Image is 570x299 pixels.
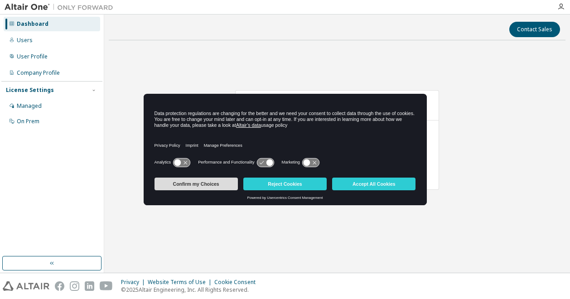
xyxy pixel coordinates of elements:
img: Altair One [5,3,118,12]
div: License Settings [6,87,54,94]
div: Managed [17,102,42,110]
img: altair_logo.svg [3,281,49,291]
img: facebook.svg [55,281,64,291]
img: instagram.svg [70,281,79,291]
div: Privacy [121,279,148,286]
div: On Prem [17,118,39,125]
div: Website Terms of Use [148,279,214,286]
img: linkedin.svg [85,281,94,291]
p: © 2025 Altair Engineering, Inc. All Rights Reserved. [121,286,261,294]
img: youtube.svg [100,281,113,291]
button: Contact Sales [509,22,560,37]
div: Users [17,37,33,44]
div: Company Profile [17,69,60,77]
div: Dashboard [17,20,48,28]
div: Cookie Consent [214,279,261,286]
div: User Profile [17,53,48,60]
